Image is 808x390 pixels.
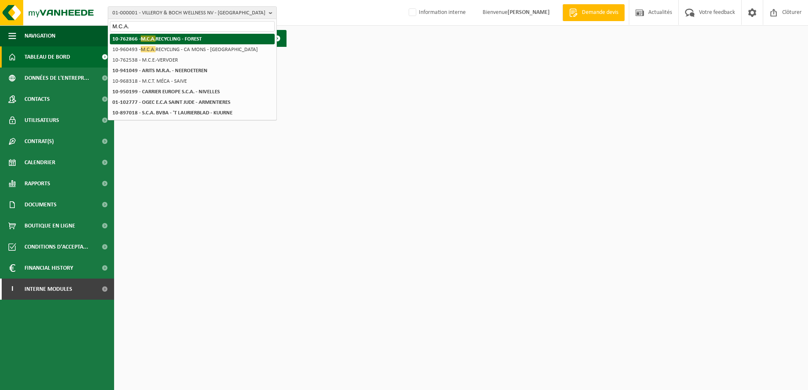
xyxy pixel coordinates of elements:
[25,68,89,89] span: Données de l'entrepr...
[25,46,70,68] span: Tableau de bord
[508,9,550,16] strong: [PERSON_NAME]
[407,6,466,19] label: Information interne
[112,100,230,105] strong: 01-102777 - OGEC E.C.A SAINT JUDE - ARMENTIERES
[112,68,207,73] strong: 10-941049 - ARITS M.R.A. - NEEROETEREN
[141,35,156,42] span: M.C.A.
[8,279,16,300] span: I
[25,25,55,46] span: Navigation
[25,279,72,300] span: Interne modules
[112,35,202,42] strong: 10-762866 - RECYCLING - FOREST
[110,21,275,32] input: Chercher des succursales liées
[112,110,232,116] strong: 10-897018 - S.C.A. BVBA - 'T LAURIERBLAD - KUURNE
[580,8,620,17] span: Demande devis
[25,173,50,194] span: Rapports
[110,76,275,87] li: 10-968318 - M.C.T. MÉCA - SAIVE
[112,89,220,95] strong: 10-950199 - CARRIER EUROPE S.C.A. - NIVELLES
[25,215,75,236] span: Boutique en ligne
[25,152,55,173] span: Calendrier
[25,131,54,152] span: Contrat(s)
[25,89,50,110] span: Contacts
[25,194,57,215] span: Documents
[25,110,59,131] span: Utilisateurs
[141,46,156,52] span: M.C.A.
[25,236,88,257] span: Conditions d'accepta...
[25,257,73,279] span: Financial History
[110,55,275,65] li: 10-762538 - M.C.E.-VERVOER
[110,44,275,55] li: 10-960493 - RECYCLING - CA MONS - [GEOGRAPHIC_DATA]
[108,6,277,19] button: 01-000001 - VILLEROY & BOCH WELLNESS NV - [GEOGRAPHIC_DATA]
[112,7,265,19] span: 01-000001 - VILLEROY & BOCH WELLNESS NV - [GEOGRAPHIC_DATA]
[562,4,625,21] a: Demande devis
